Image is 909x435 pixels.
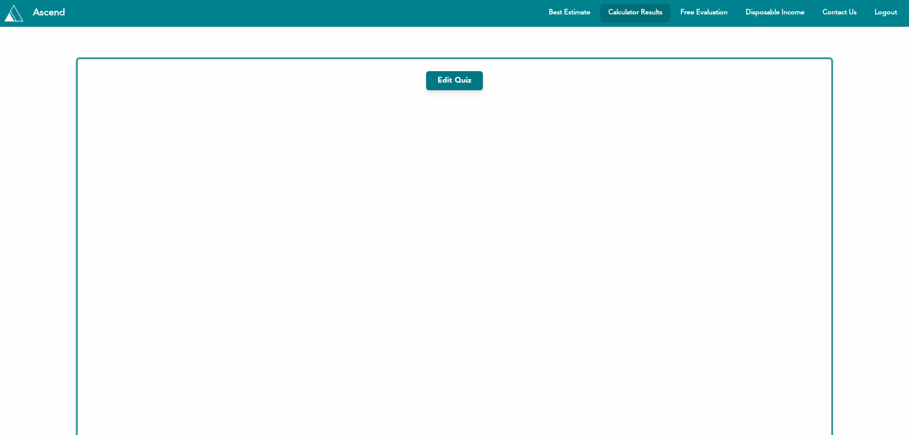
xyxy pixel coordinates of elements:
div: Ascend [25,8,73,18]
a: Disposable Income [738,4,813,22]
a: Edit Quiz [426,71,483,90]
a: Tryascend.com Ascend [2,2,75,23]
a: Logout [867,4,905,22]
a: Best Estimate [541,4,598,22]
a: Free Evaluation [672,4,736,22]
a: Contact Us [815,4,865,22]
a: Calculator Results [600,4,670,22]
img: Tryascend.com [4,5,23,21]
